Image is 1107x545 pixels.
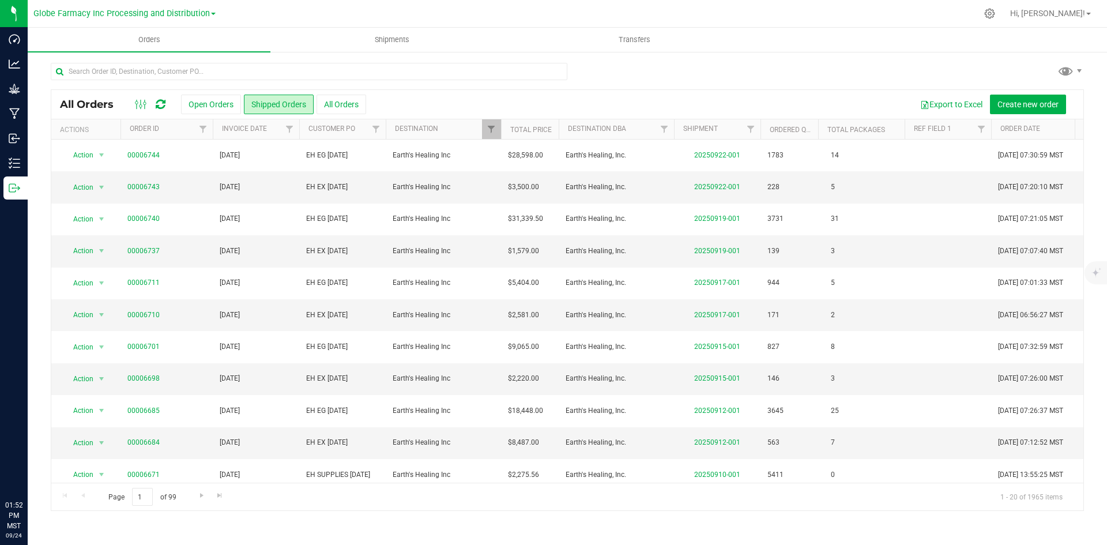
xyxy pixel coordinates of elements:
[508,437,539,448] span: $8,487.00
[220,469,240,480] span: [DATE]
[825,403,845,419] span: 25
[508,373,539,384] span: $2,220.00
[991,488,1072,505] span: 1 - 20 of 1965 items
[603,35,666,45] span: Transfers
[825,275,841,291] span: 5
[998,213,1063,224] span: [DATE] 07:21:05 MST
[95,339,109,355] span: select
[220,150,240,161] span: [DATE]
[767,277,780,288] span: 944
[393,310,494,321] span: Earth's Healing Inc
[9,33,20,45] inline-svg: Dashboard
[306,182,379,193] span: EH EX [DATE]
[998,469,1063,480] span: [DATE] 13:55:25 MST
[694,343,740,351] a: 20250915-001
[566,310,667,321] span: Earth's Healing, Inc.
[132,488,153,506] input: 1
[127,150,160,161] a: 00006744
[568,125,626,133] a: Destination DBA
[63,339,94,355] span: Action
[694,151,740,159] a: 20250922-001
[997,100,1059,109] span: Create new order
[914,125,951,133] a: Ref Field 1
[482,119,501,139] a: Filter
[95,467,109,483] span: select
[913,95,990,114] button: Export to Excel
[220,213,240,224] span: [DATE]
[825,211,845,227] span: 31
[63,147,94,163] span: Action
[306,437,379,448] span: EH EX [DATE]
[95,147,109,163] span: select
[767,405,784,416] span: 3645
[212,488,228,503] a: Go to the last page
[359,35,425,45] span: Shipments
[694,374,740,382] a: 20250915-001
[510,126,552,134] a: Total Price
[220,437,240,448] span: [DATE]
[508,341,539,352] span: $9,065.00
[181,95,241,114] button: Open Orders
[694,471,740,479] a: 20250910-001
[51,63,567,80] input: Search Order ID, Destination, Customer PO...
[566,277,667,288] span: Earth's Healing, Inc.
[12,453,46,487] iframe: Resource center
[244,95,314,114] button: Shipped Orders
[395,125,438,133] a: Destination
[825,339,841,355] span: 8
[694,438,740,446] a: 20250912-001
[393,437,494,448] span: Earth's Healing Inc
[508,213,543,224] span: $31,339.50
[508,277,539,288] span: $5,404.00
[63,275,94,291] span: Action
[127,213,160,224] a: 00006740
[28,28,270,52] a: Orders
[220,182,240,193] span: [DATE]
[767,469,784,480] span: 5411
[95,307,109,323] span: select
[317,95,366,114] button: All Orders
[127,437,160,448] a: 00006684
[1000,125,1040,133] a: Order Date
[9,182,20,194] inline-svg: Outbound
[127,182,160,193] a: 00006743
[513,28,756,52] a: Transfers
[694,311,740,319] a: 20250917-001
[694,279,740,287] a: 20250917-001
[220,246,240,257] span: [DATE]
[393,341,494,352] span: Earth's Healing Inc
[998,246,1063,257] span: [DATE] 07:07:40 MST
[393,182,494,193] span: Earth's Healing Inc
[767,246,780,257] span: 139
[95,371,109,387] span: select
[825,467,841,483] span: 0
[770,126,814,134] a: Ordered qty
[127,469,160,480] a: 00006671
[63,179,94,196] span: Action
[95,179,109,196] span: select
[767,310,780,321] span: 171
[1010,9,1085,18] span: Hi, [PERSON_NAME]!
[393,246,494,257] span: Earth's Healing Inc
[825,307,841,324] span: 2
[63,307,94,323] span: Action
[220,277,240,288] span: [DATE]
[220,341,240,352] span: [DATE]
[508,310,539,321] span: $2,581.00
[825,370,841,387] span: 3
[270,28,513,52] a: Shipments
[306,341,379,352] span: EH EG [DATE]
[566,469,667,480] span: Earth's Healing, Inc.
[220,373,240,384] span: [DATE]
[306,373,379,384] span: EH EX [DATE]
[306,405,379,416] span: EH EG [DATE]
[566,182,667,193] span: Earth's Healing, Inc.
[694,215,740,223] a: 20250919-001
[508,246,539,257] span: $1,579.00
[306,277,379,288] span: EH EG [DATE]
[63,211,94,227] span: Action
[825,243,841,260] span: 3
[99,488,186,506] span: Page of 99
[194,119,213,139] a: Filter
[393,150,494,161] span: Earth's Healing Inc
